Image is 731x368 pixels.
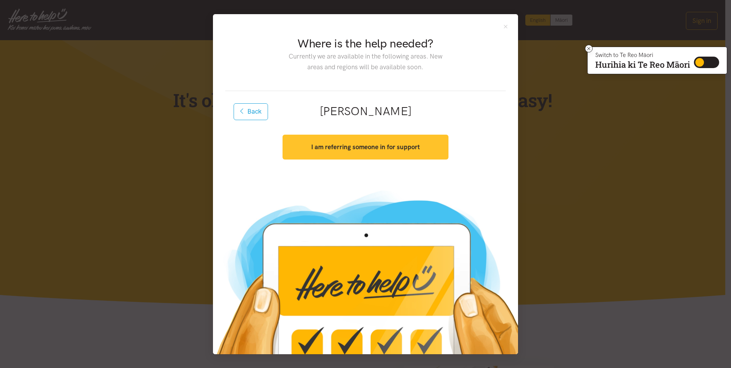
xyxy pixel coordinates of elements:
[283,36,448,52] h2: Where is the help needed?
[595,61,690,68] p: Hurihia ki Te Reo Māori
[283,135,448,160] button: I am referring someone in for support
[311,143,420,151] strong: I am referring someone in for support
[502,23,509,30] button: Close
[234,103,268,120] button: Back
[283,51,448,72] p: Currently we are available in the following areas. New areas and regions will be available soon.
[595,53,690,57] p: Switch to Te Reo Māori
[237,103,494,119] h2: [PERSON_NAME]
